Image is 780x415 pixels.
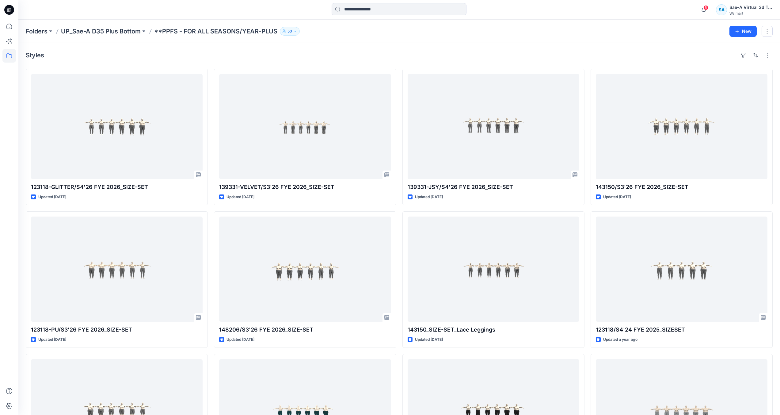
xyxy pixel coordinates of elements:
[596,74,767,179] a: 143150/S3'26 FYE 2026_SIZE-SET
[287,28,292,35] p: 50
[219,325,391,334] p: 148206/S3'26 FYE 2026_SIZE-SET
[415,336,443,343] p: Updated [DATE]
[596,325,767,334] p: 123118/S4'24 FYE 2025_SIZESET
[729,4,772,11] div: Sae-A Virtual 3d Team
[61,27,141,36] a: UP_Sae-A D35 Plus Bottom
[408,217,579,322] a: 143150_SIZE-SET_Lace Leggings
[729,26,757,37] button: New
[596,183,767,191] p: 143150/S3'26 FYE 2026_SIZE-SET
[38,194,66,200] p: Updated [DATE]
[31,217,203,322] a: 123118-PU/S3'26 FYE 2026_SIZE-SET
[280,27,300,36] button: 50
[408,74,579,179] a: 139331-JSY/S4'26 FYE 2026_SIZE-SET
[716,4,727,15] div: SA
[31,325,203,334] p: 123118-PU/S3'26 FYE 2026_SIZE-SET
[408,325,579,334] p: 143150_SIZE-SET_Lace Leggings
[603,194,631,200] p: Updated [DATE]
[219,217,391,322] a: 148206/S3'26 FYE 2026_SIZE-SET
[415,194,443,200] p: Updated [DATE]
[226,336,254,343] p: Updated [DATE]
[226,194,254,200] p: Updated [DATE]
[154,27,277,36] p: **PPFS - FOR ALL SEASONS/YEAR-PLUS
[603,336,637,343] p: Updated a year ago
[408,183,579,191] p: 139331-JSY/S4'26 FYE 2026_SIZE-SET
[219,183,391,191] p: 139331-VELVET/S3'26 FYE 2026_SIZE-SET
[26,27,48,36] a: Folders
[31,74,203,179] a: 123118-GLITTER/S4'26 FYE 2026_SIZE-SET
[26,52,44,59] h4: Styles
[703,5,708,10] span: 5
[596,217,767,322] a: 123118/S4'24 FYE 2025_SIZESET
[31,183,203,191] p: 123118-GLITTER/S4'26 FYE 2026_SIZE-SET
[38,336,66,343] p: Updated [DATE]
[219,74,391,179] a: 139331-VELVET/S3'26 FYE 2026_SIZE-SET
[729,11,772,16] div: Walmart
